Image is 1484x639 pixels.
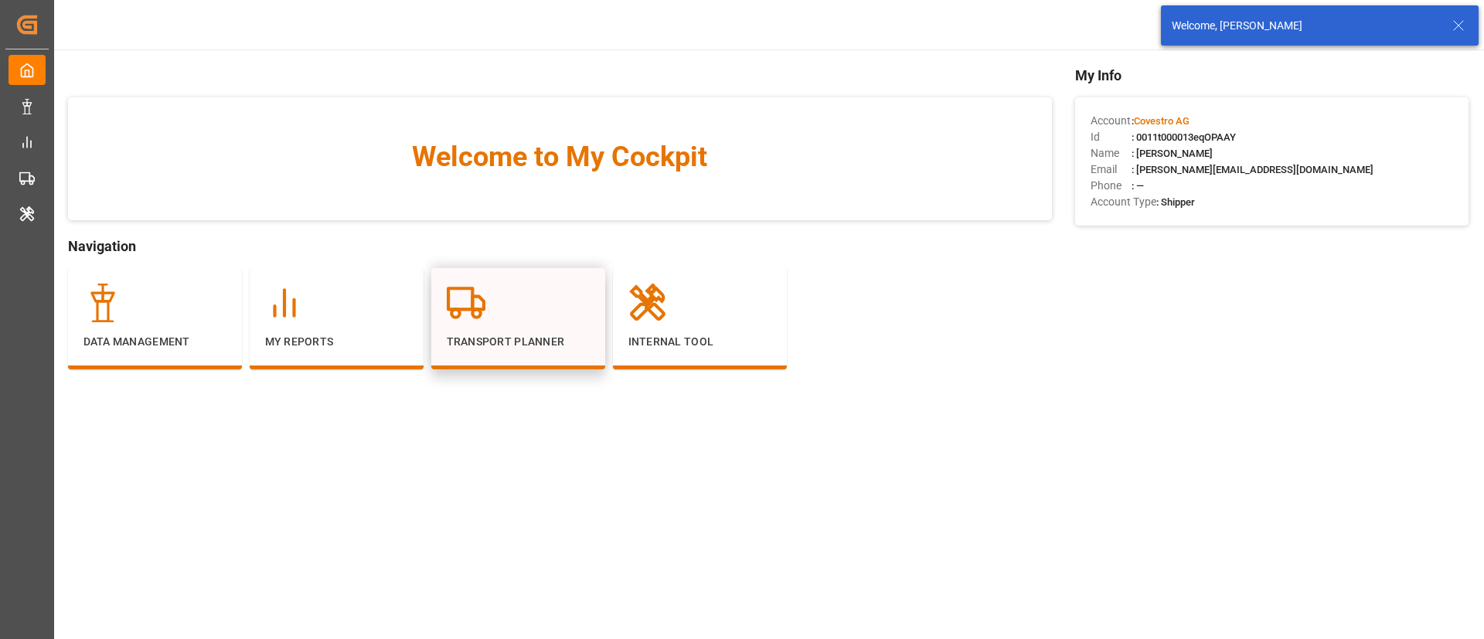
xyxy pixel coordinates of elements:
span: Navigation [68,236,1052,257]
span: : — [1132,180,1144,192]
span: Id [1091,129,1132,145]
span: Phone [1091,178,1132,194]
span: Welcome to My Cockpit [99,136,1021,178]
span: Covestro AG [1134,115,1190,127]
span: : 0011t000013eqOPAAY [1132,131,1236,143]
div: Welcome, [PERSON_NAME] [1172,18,1438,34]
span: Name [1091,145,1132,161]
p: My Reports [265,334,408,350]
span: : [1132,115,1190,127]
p: Internal Tool [628,334,771,350]
span: : [PERSON_NAME] [1132,148,1213,159]
span: Account Type [1091,194,1156,210]
span: : Shipper [1156,196,1195,208]
span: My Info [1075,65,1469,86]
span: Account [1091,113,1132,129]
span: Email [1091,161,1132,178]
p: Data Management [83,334,226,350]
span: : [PERSON_NAME][EMAIL_ADDRESS][DOMAIN_NAME] [1132,164,1373,175]
p: Transport Planner [447,334,590,350]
